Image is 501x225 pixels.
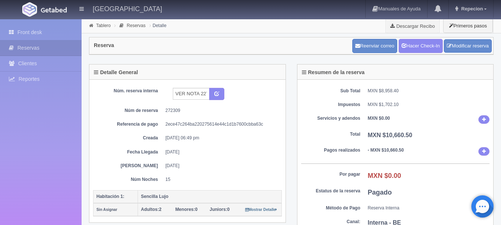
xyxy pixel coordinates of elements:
a: Descargar Recibo [386,19,439,33]
dt: Método de Pago [301,205,360,211]
dd: [DATE] [165,163,276,169]
small: Mostrar Detalle [245,208,277,212]
span: Repecion [459,6,483,11]
dt: Referencia de pago [99,121,158,128]
dd: 15 [165,176,276,183]
th: Sencilla Lujo [138,190,282,203]
strong: Menores: [175,207,195,212]
dt: Servicios y adendos [301,115,360,122]
h4: [GEOGRAPHIC_DATA] [93,4,162,13]
dt: Sub Total [301,88,360,94]
dt: [PERSON_NAME] [99,163,158,169]
span: 0 [175,207,198,212]
b: Habitación 1: [96,194,124,199]
dt: Fecha Llegada [99,149,158,155]
dd: [DATE] 06:49 pm [165,135,276,141]
h4: Resumen de la reserva [302,70,365,75]
dt: Pagos realizados [301,147,360,153]
dd: 272309 [165,107,276,114]
button: Reenviar correo [352,39,398,53]
a: Hacer Check-In [399,39,443,53]
b: Pagado [368,189,392,196]
a: Modificar reserva [444,39,492,53]
button: Primeros pasos [443,19,493,33]
img: Getabed [22,2,37,17]
li: Detalle [148,22,168,29]
a: Reservas [127,23,146,28]
dd: Reserva Interna [368,205,490,211]
strong: Adultos: [141,207,159,212]
span: 2 [141,207,161,212]
dd: MXN $8,958.40 [368,88,490,94]
dt: Canal: [301,219,360,225]
a: Tablero [96,23,111,28]
dt: Por pagar [301,171,360,178]
strong: Juniors: [210,207,227,212]
small: Sin Asignar [96,208,117,212]
dt: Impuestos [301,102,360,108]
b: MXN $0.00 [368,172,401,179]
dt: Núm de reserva [99,107,158,114]
dt: Núm. reserva interna [99,88,158,94]
b: MXN $10,660.50 [368,132,412,138]
dd: [DATE] [165,149,276,155]
b: - MXN $10,660.50 [368,148,404,153]
dt: Núm Noches [99,176,158,183]
dt: Estatus de la reserva [301,188,360,194]
span: 0 [210,207,230,212]
dd: 2ece47c264ba220275614e44c1d1b7600cbba63c [165,121,276,128]
img: Getabed [41,7,67,13]
dt: Creada [99,135,158,141]
dt: Total [301,131,360,138]
a: Mostrar Detalle [245,207,277,212]
h4: Detalle General [94,70,138,75]
b: MXN $0.00 [368,116,390,121]
h4: Reserva [94,43,114,48]
dd: MXN $1,702.10 [368,102,490,108]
